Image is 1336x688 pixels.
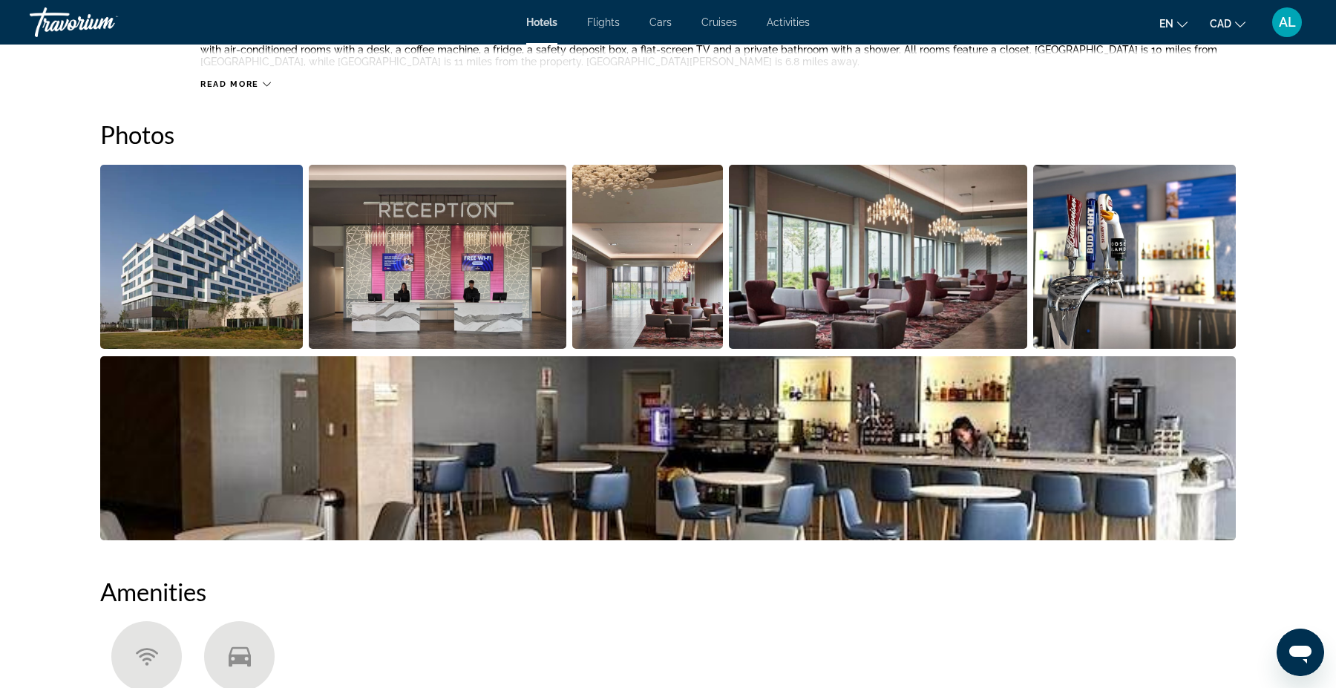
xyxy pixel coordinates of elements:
[587,16,620,28] a: Flights
[1210,18,1231,30] span: CAD
[1033,164,1236,350] button: Open full-screen image slider
[100,356,1236,541] button: Open full-screen image slider
[649,16,672,28] a: Cars
[309,164,567,350] button: Open full-screen image slider
[1210,13,1245,34] button: Change currency
[1277,629,1324,676] iframe: Bouton de lancement de la fenêtre de messagerie
[701,16,737,28] a: Cruises
[200,79,259,89] span: Read more
[100,577,1236,606] h2: Amenities
[767,16,810,28] a: Activities
[1268,7,1306,38] button: User Menu
[1159,13,1188,34] button: Change language
[1159,18,1173,30] span: en
[200,79,271,90] button: Read more
[30,3,178,42] a: Travorium
[729,164,1028,350] button: Open full-screen image slider
[526,16,557,28] a: Hotels
[1279,15,1296,30] span: AL
[572,164,723,350] button: Open full-screen image slider
[100,119,1236,149] h2: Photos
[100,164,303,350] button: Open full-screen image slider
